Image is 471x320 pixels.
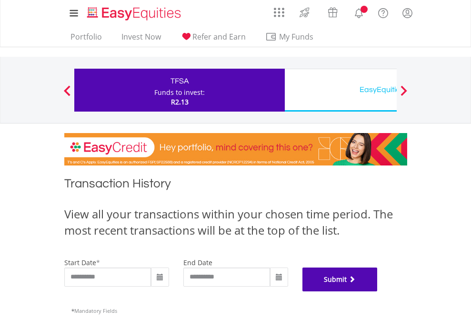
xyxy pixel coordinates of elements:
[80,74,279,88] div: TFSA
[171,97,189,106] span: R2.13
[394,90,413,100] button: Next
[274,7,284,18] img: grid-menu-icon.svg
[83,2,185,21] a: Home page
[192,31,246,42] span: Refer and Earn
[319,2,347,20] a: Vouchers
[297,5,312,20] img: thrive-v2.svg
[118,32,165,47] a: Invest Now
[347,2,371,21] a: Notifications
[71,307,117,314] span: Mandatory Fields
[268,2,291,18] a: AppsGrid
[58,90,77,100] button: Previous
[64,175,407,196] h1: Transaction History
[302,268,378,291] button: Submit
[177,32,250,47] a: Refer and Earn
[325,5,341,20] img: vouchers-v2.svg
[64,258,96,267] label: start date
[183,258,212,267] label: end date
[371,2,395,21] a: FAQ's and Support
[85,6,185,21] img: EasyEquities_Logo.png
[64,206,407,239] div: View all your transactions within your chosen time period. The most recent transactions will be a...
[67,32,106,47] a: Portfolio
[64,133,407,165] img: EasyCredit Promotion Banner
[395,2,420,23] a: My Profile
[154,88,205,97] div: Funds to invest:
[265,31,328,43] span: My Funds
